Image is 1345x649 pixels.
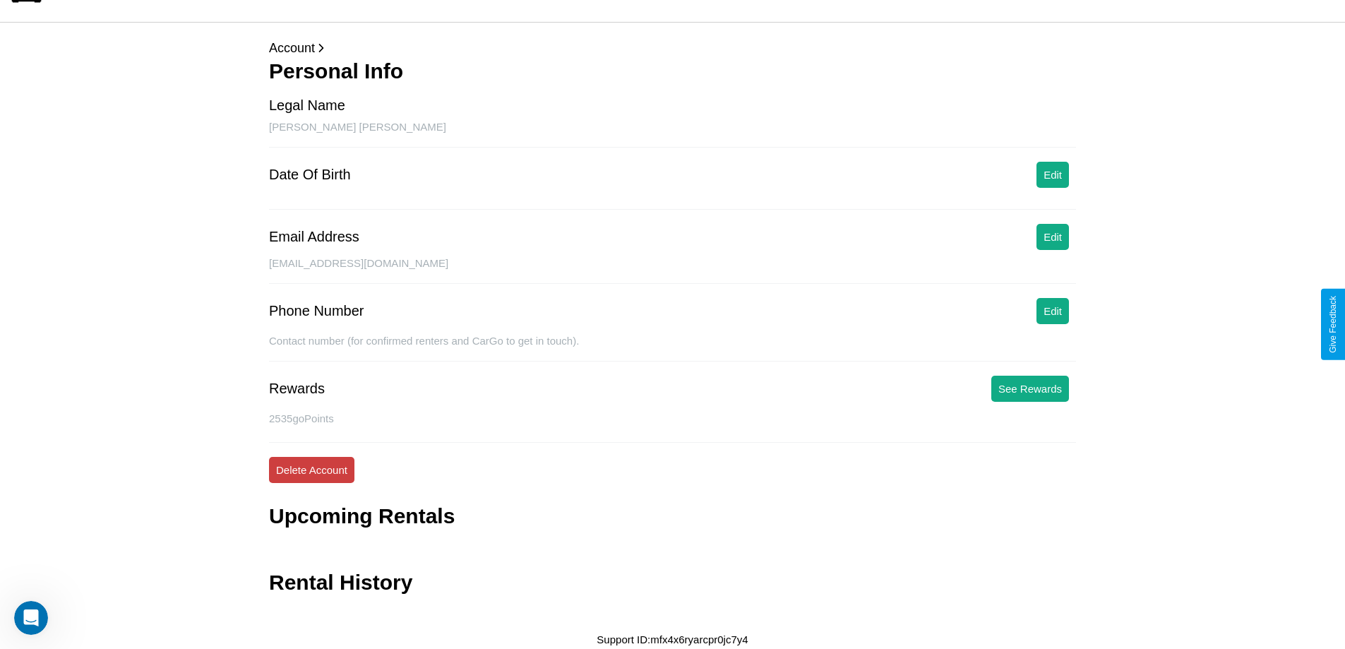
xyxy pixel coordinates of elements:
[269,229,359,245] div: Email Address
[1036,162,1069,188] button: Edit
[269,257,1076,284] div: [EMAIL_ADDRESS][DOMAIN_NAME]
[269,37,1076,59] p: Account
[269,97,345,114] div: Legal Name
[269,457,354,483] button: Delete Account
[1036,298,1069,324] button: Edit
[269,167,351,183] div: Date Of Birth
[269,409,1076,428] p: 2535 goPoints
[269,504,455,528] h3: Upcoming Rentals
[269,121,1076,148] div: [PERSON_NAME] [PERSON_NAME]
[269,303,364,319] div: Phone Number
[269,571,412,595] h3: Rental History
[269,59,1076,83] h3: Personal Info
[269,381,325,397] div: Rewards
[1036,224,1069,250] button: Edit
[14,601,48,635] iframe: Intercom live chat
[597,630,748,649] p: Support ID: mfx4x6ryarcpr0jc7y4
[269,335,1076,362] div: Contact number (for confirmed renters and CarGo to get in touch).
[991,376,1069,402] button: See Rewards
[1328,296,1338,353] div: Give Feedback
